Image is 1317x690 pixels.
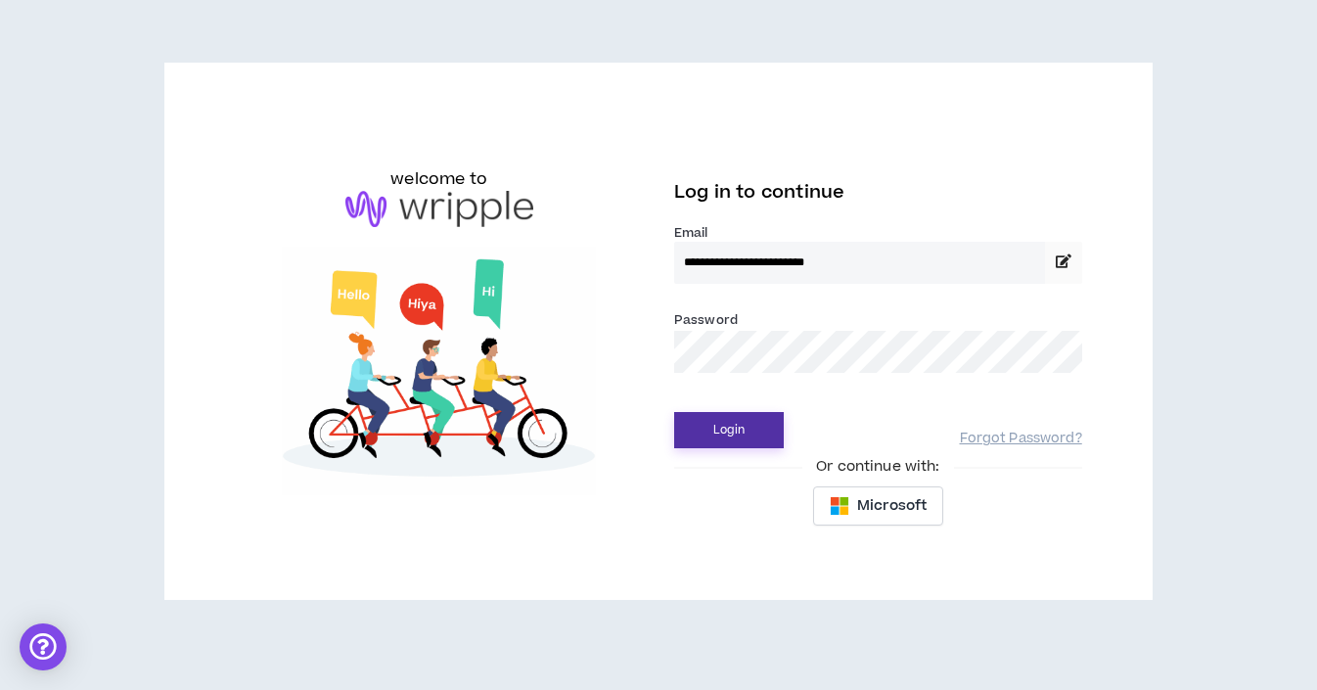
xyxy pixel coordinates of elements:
label: Password [674,311,738,329]
button: Microsoft [813,486,943,526]
h6: welcome to [390,167,487,191]
div: Open Intercom Messenger [20,623,67,670]
span: Microsoft [857,495,927,517]
button: Login [674,412,784,448]
img: Welcome to Wripple [235,247,643,495]
img: logo-brand.png [345,191,533,228]
span: Log in to continue [674,180,844,205]
a: Forgot Password? [960,430,1082,448]
span: Or continue with: [802,456,953,478]
label: Email [674,224,1082,242]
